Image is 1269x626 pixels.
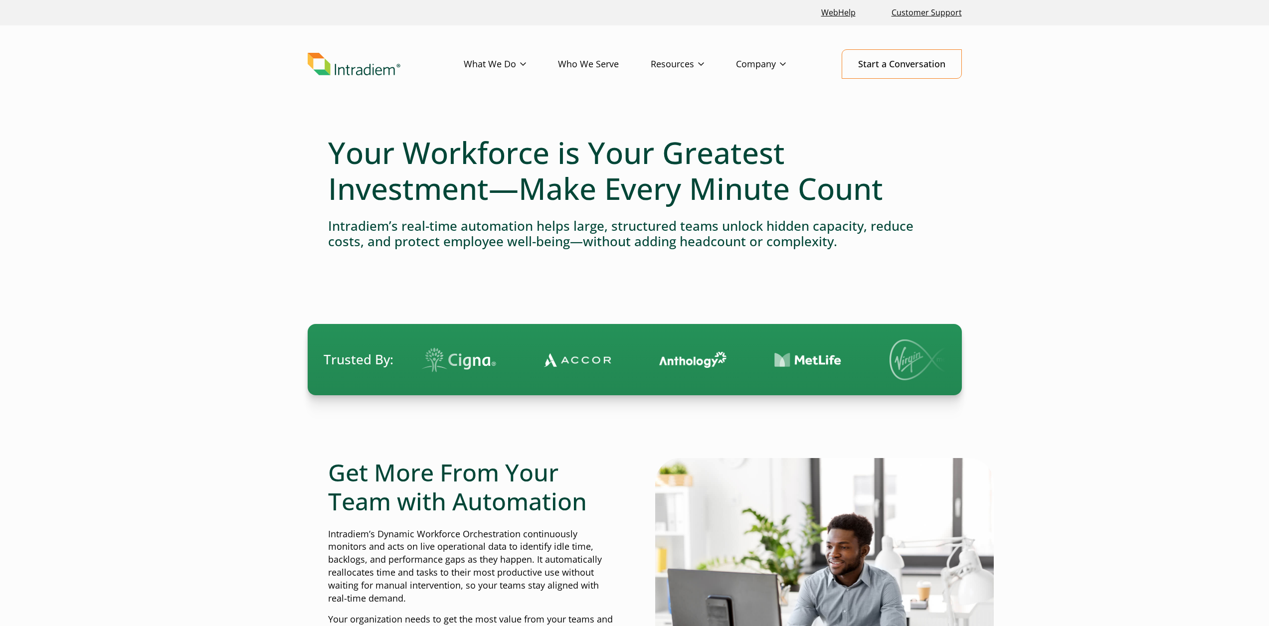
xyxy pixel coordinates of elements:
[736,50,818,79] a: Company
[328,218,941,249] h4: Intradiem’s real-time automation helps large, structured teams unlock hidden capacity, reduce cos...
[842,49,962,79] a: Start a Conversation
[308,53,400,76] img: Intradiem
[888,2,966,23] a: Customer Support
[328,458,614,515] h2: Get More From Your Team with Automation
[558,50,651,79] a: Who We Serve
[308,53,464,76] a: Link to homepage of Intradiem
[328,528,614,605] p: Intradiem’s Dynamic Workforce Orchestration continuously monitors and acts on live operational da...
[651,50,736,79] a: Resources
[534,352,601,367] img: Contact Center Automation Accor Logo
[817,2,860,23] a: Link opens in a new window
[324,350,393,369] span: Trusted By:
[328,135,941,206] h1: Your Workforce is Your Greatest Investment—Make Every Minute Count
[764,352,831,368] img: Contact Center Automation MetLife Logo
[879,339,949,380] img: Virgin Media logo.
[464,50,558,79] a: What We Do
